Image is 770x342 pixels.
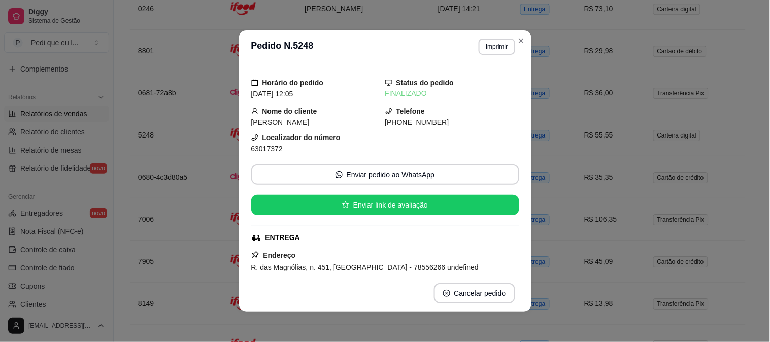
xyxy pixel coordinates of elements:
h3: Pedido N. 5248 [251,39,314,55]
span: [DATE] 12:05 [251,90,293,98]
span: star [342,201,349,209]
strong: Telefone [396,107,425,115]
strong: Horário do pedido [262,79,324,87]
button: Close [513,32,529,49]
button: whats-appEnviar pedido ao WhatsApp [251,164,519,185]
strong: Endereço [263,251,296,259]
div: FINALIZADO [385,88,519,99]
span: phone [385,108,392,115]
button: starEnviar link de avaliação [251,195,519,215]
span: 63017372 [251,145,283,153]
strong: Localizador do número [262,133,341,142]
span: calendar [251,79,258,86]
button: close-circleCancelar pedido [434,283,515,303]
span: desktop [385,79,392,86]
span: [PHONE_NUMBER] [385,118,449,126]
div: ENTREGA [265,232,300,243]
span: pushpin [251,251,259,259]
span: user [251,108,258,115]
strong: Nome do cliente [262,107,317,115]
strong: Status do pedido [396,79,454,87]
span: phone [251,134,258,141]
span: R. das Magnólias, n. 451, [GEOGRAPHIC_DATA] - 78556266 undefined [251,263,479,271]
span: [PERSON_NAME] [251,118,310,126]
button: Imprimir [479,39,515,55]
span: close-circle [443,290,450,297]
span: whats-app [336,171,343,178]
